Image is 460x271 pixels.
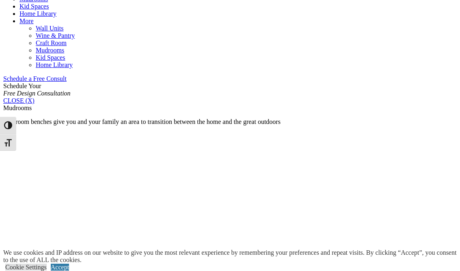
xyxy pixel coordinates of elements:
[36,61,73,68] a: Home Library
[3,249,460,264] div: We use cookies and IP address on our website to give you the most relevant experience by remember...
[3,104,32,111] span: Mudrooms
[36,54,65,61] a: Kid Spaces
[36,25,63,32] a: Wall Units
[19,17,34,24] a: More menu text will display only on big screen
[51,264,69,271] a: Accept
[3,82,71,97] span: Schedule Your
[5,264,47,271] a: Cookie Settings
[36,32,75,39] a: Wine & Pantry
[19,3,49,10] a: Kid Spaces
[3,97,35,104] a: CLOSE (X)
[36,39,67,46] a: Craft Room
[3,90,71,97] em: Free Design Consultation
[19,10,56,17] a: Home Library
[36,47,64,54] a: Mudrooms
[3,118,457,126] p: Mudroom benches give you and your family an area to transition between the home and the great out...
[3,75,67,82] a: Schedule a Free Consult (opens a dropdown menu)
